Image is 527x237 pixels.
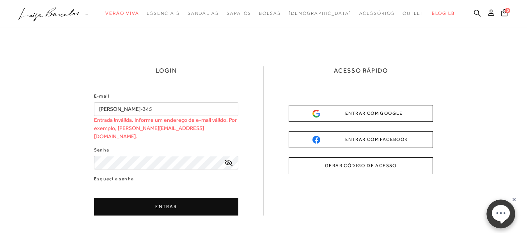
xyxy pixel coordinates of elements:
button: 0 [499,9,510,19]
button: GERAR CÓDIGO DE ACESSO [289,157,433,174]
h2: ACESSO RÁPIDO [334,66,388,83]
span: [DEMOGRAPHIC_DATA] [289,11,351,16]
label: Senha [94,146,109,154]
span: BLOG LB [432,11,454,16]
span: Bolsas [259,11,281,16]
span: Sapatos [227,11,251,16]
span: Essenciais [147,11,179,16]
h1: LOGIN [156,66,177,83]
div: ENTRAR COM GOOGLE [312,109,409,118]
a: Esqueci a senha [94,175,134,183]
a: categoryNavScreenReaderText [147,6,179,21]
div: ENTRAR COM FACEBOOK [312,135,409,144]
a: exibir senha [225,160,232,166]
a: noSubCategoriesText [289,6,351,21]
span: 0 [505,8,510,13]
span: Outlet [403,11,424,16]
a: categoryNavScreenReaderText [227,6,251,21]
a: categoryNavScreenReaderText [259,6,281,21]
button: ENTRAR COM FACEBOOK [289,131,433,148]
span: Acessórios [359,11,395,16]
button: ENTRAR COM GOOGLE [289,105,433,122]
a: BLOG LB [432,6,454,21]
span: Entrada inválida. Informe um endereço de e-mail válido. Por exemplo, [PERSON_NAME][EMAIL_ADDRESS]... [94,116,238,141]
span: Verão Viva [105,11,139,16]
label: E-mail [94,93,110,100]
a: categoryNavScreenReaderText [403,6,424,21]
span: Sandálias [188,11,219,16]
input: E-mail [94,102,238,116]
button: ENTRAR [94,198,238,216]
a: categoryNavScreenReaderText [105,6,139,21]
a: categoryNavScreenReaderText [188,6,219,21]
a: categoryNavScreenReaderText [359,6,395,21]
